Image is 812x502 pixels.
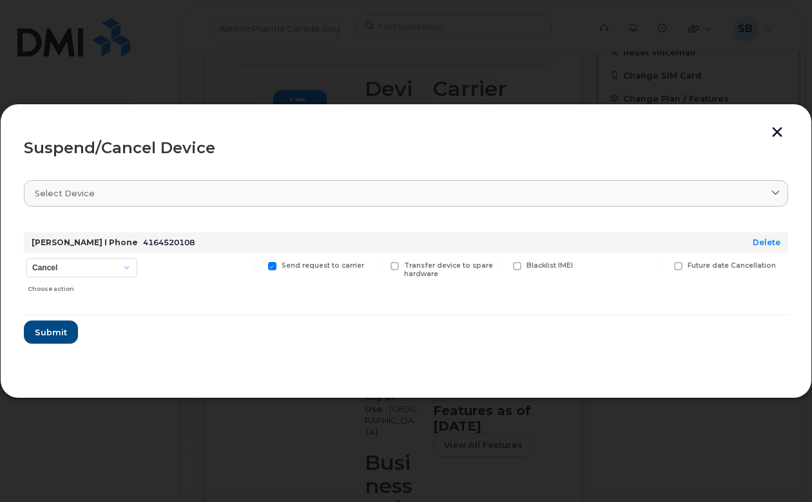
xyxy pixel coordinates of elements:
input: Future date Cancellation [659,262,665,268]
input: Send request to carrier [253,262,259,268]
span: Future date Cancellation [688,261,776,270]
span: Blacklist IMEI [527,261,573,270]
span: Transfer device to spare hardware [404,261,493,278]
input: Blacklist IMEI [498,262,504,268]
div: Suspend/Cancel Device [24,140,788,156]
input: Transfer device to spare hardware [375,262,382,268]
a: Delete [753,237,780,247]
span: Send request to carrier [282,261,364,270]
span: 4164520108 [143,237,195,247]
